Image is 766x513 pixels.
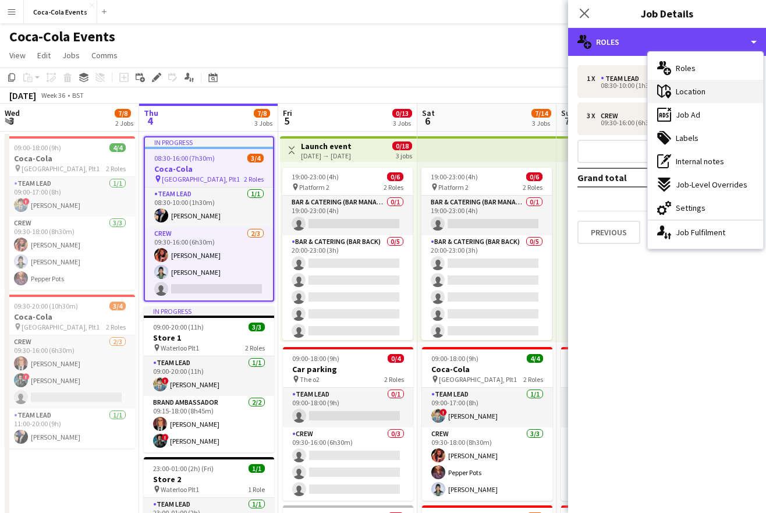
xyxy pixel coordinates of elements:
div: BST [72,91,84,100]
span: [GEOGRAPHIC_DATA], Plt1 [22,323,100,331]
span: [GEOGRAPHIC_DATA], Plt1 [439,375,517,384]
app-job-card: 09:00-18:00 (9h)4/4Coca-Cola [GEOGRAPHIC_DATA], Plt12 RolesTeam Lead1/109:00-17:00 (8h)![PERSON_N... [5,136,135,290]
a: Edit [33,48,55,63]
h3: Coca-Cola [561,364,691,374]
h3: Store 2 [144,474,274,484]
span: 4 [142,114,158,128]
div: 08:30-10:00 (1h30m) [587,83,735,89]
app-job-card: 09:30-20:00 (10h30m)3/4Coca-Cola [GEOGRAPHIC_DATA], Plt12 RolesCrew2/309:30-16:00 (6h30m)[PERSON_... [5,295,135,448]
app-job-card: 09:00-18:00 (9h)0/4Car parking The o22 RolesTeam Lead0/109:00-18:00 (9h) Crew0/309:30-16:00 (6h30m) [283,347,413,501]
span: 09:30-20:00 (10h30m) [14,302,78,310]
app-job-card: In progress08:30-16:00 (7h30m)3/4Coca-Cola [GEOGRAPHIC_DATA], Plt12 RolesTeam Lead1/108:30-10:00 ... [144,136,274,302]
h3: Launch event [301,141,352,151]
app-card-role: Brand Ambassador2/209:15-18:00 (8h45m)[PERSON_NAME]![PERSON_NAME] [144,396,274,452]
span: 1 Role [248,485,265,494]
span: 2 Roles [384,183,403,192]
span: 3/3 [249,323,265,331]
span: 2 Roles [106,164,126,173]
app-card-role: Team Lead0/109:00-18:00 (9h) [283,388,413,427]
span: [GEOGRAPHIC_DATA], Plt1 [22,164,100,173]
td: Grand total [577,168,688,187]
span: 3 [3,114,20,128]
span: Sun [561,108,575,118]
app-card-role: Team Lead1/111:00-20:00 (9h)[PERSON_NAME] [5,409,135,448]
span: 19:00-23:00 (4h) [292,172,339,181]
span: 19:00-23:00 (4h) [431,172,478,181]
span: Job-Level Overrides [676,179,747,190]
div: [DATE] [9,90,36,101]
app-job-card: 19:00-23:00 (4h)0/6 Platform 22 RolesBar & Catering (Bar Manager)0/119:00-23:00 (4h) Bar & Cateri... [421,168,552,340]
span: ! [23,373,30,380]
span: 0/13 [392,109,412,118]
span: 2 Roles [245,344,265,352]
span: 09:00-20:00 (11h) [153,323,204,331]
span: ! [162,377,169,384]
span: Platform 2 [299,183,329,192]
span: 09:00-18:00 (9h) [431,354,478,363]
span: Settings [676,203,705,213]
span: Platform 2 [438,183,469,192]
app-card-role: Crew0/309:30-16:00 (6h30m) [283,427,413,501]
a: View [5,48,30,63]
span: 2 Roles [384,375,404,384]
span: Thu [144,108,158,118]
span: 7/8 [254,109,270,118]
span: 7/8 [115,109,131,118]
span: ! [162,434,169,441]
app-card-role: Bar & Catering (Bar Back)0/520:00-23:00 (3h) [421,235,552,342]
span: 09:00-18:00 (9h) [292,354,339,363]
app-card-role: Crew2/309:30-16:00 (6h30m)[PERSON_NAME][PERSON_NAME] [145,227,273,300]
span: 3/4 [109,302,126,310]
app-card-role: Bar & Catering (Bar Manager)0/119:00-23:00 (4h) [282,196,413,235]
span: Location [676,86,705,97]
div: Team Lead [601,75,644,83]
span: 3/4 [247,154,264,162]
div: In progress [145,137,273,147]
button: Previous [577,221,640,244]
h3: Coca-Cola [5,312,135,322]
span: 7 [559,114,575,128]
div: [DATE] → [DATE] [301,151,352,160]
app-card-role: Team Lead1/109:00-20:00 (11h)![PERSON_NAME] [144,356,274,396]
span: 2 Roles [523,375,543,384]
app-job-card: 09:00-18:00 (9h)4/4Coca-Cola [GEOGRAPHIC_DATA], Plt12 RolesTeam Lead1/109:00-17:00 (8h)![PERSON_N... [422,347,552,501]
app-card-role: Team Lead1/109:00-17:00 (8h)![PERSON_NAME] [5,177,135,217]
button: Add role [577,140,757,163]
app-card-role: Crew3/309:30-16:00 (6h30m)[PERSON_NAME][PERSON_NAME]![PERSON_NAME] [561,427,691,501]
span: Waterloo Plt1 [161,344,199,352]
div: 1 x [587,75,601,83]
span: 0/6 [526,172,542,181]
span: Fri [283,108,292,118]
span: Job Ad [676,109,700,120]
span: 7/14 [531,109,551,118]
span: 09:00-18:00 (9h) [14,143,61,152]
app-job-card: In progress09:00-20:00 (11h)3/3Store 1 Waterloo Plt12 RolesTeam Lead1/109:00-20:00 (11h)![PERSON_... [144,306,274,452]
span: Roles [676,63,696,73]
span: View [9,50,26,61]
app-card-role: Team Lead1/109:00-17:00 (8h)![PERSON_NAME] [422,388,552,427]
div: In progress [144,306,274,316]
span: 6 [420,114,435,128]
span: Internal notes [676,156,724,167]
app-job-card: 08:30-16:00 (7h30m)4/4Coca-Cola [GEOGRAPHIC_DATA], Plt12 RolesTeam Lead1/108:30-10:00 (1h30m)[PER... [561,347,691,501]
span: Sat [422,108,435,118]
span: 2 Roles [523,183,542,192]
app-card-role: Bar & Catering (Bar Manager)0/119:00-23:00 (4h) [421,196,552,235]
div: 3 Jobs [254,119,272,128]
span: 23:00-01:00 (2h) (Fri) [153,464,214,473]
span: 2 Roles [106,323,126,331]
div: 3 jobs [396,150,412,160]
app-card-role: Bar & Catering (Bar Back)0/520:00-23:00 (3h) [282,235,413,342]
app-card-role: Crew3/309:30-18:00 (8h30m)[PERSON_NAME][PERSON_NAME]Pepper Pots [5,217,135,290]
span: 2 Roles [244,175,264,183]
div: 2 Jobs [115,119,133,128]
span: 4/4 [527,354,543,363]
h3: Coca-Cola [5,153,135,164]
